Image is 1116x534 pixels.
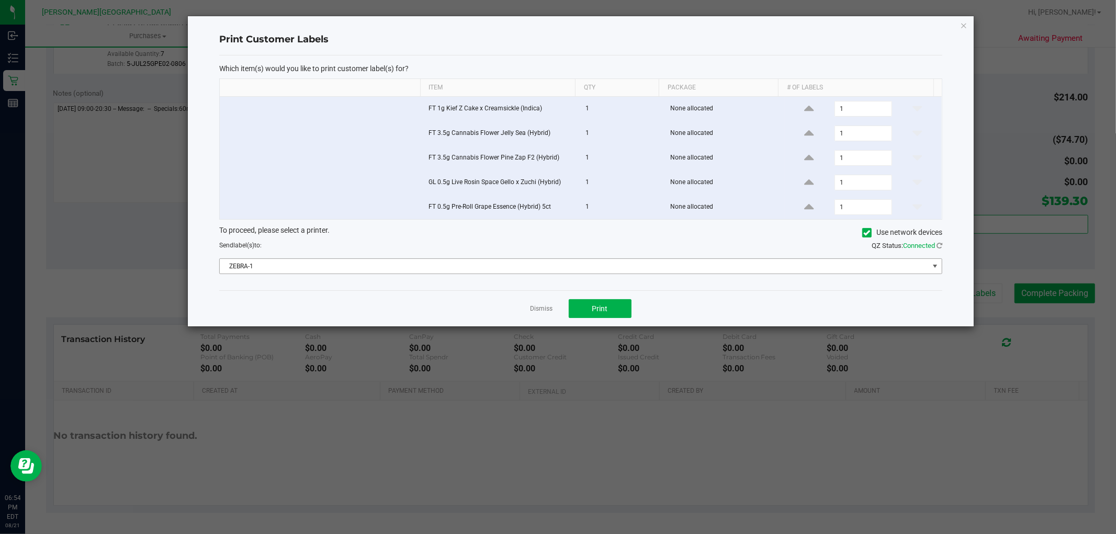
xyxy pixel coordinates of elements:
iframe: Resource center [10,450,42,482]
td: None allocated [664,97,785,121]
th: Item [420,79,575,97]
td: 1 [579,146,664,171]
td: GL 0.5g Live Rosin Space Gello x Zuchi (Hybrid) [422,171,579,195]
span: label(s) [233,242,254,249]
button: Print [569,299,632,318]
h4: Print Customer Labels [219,33,942,47]
th: # of labels [778,79,933,97]
div: To proceed, please select a printer. [211,225,950,241]
span: Connected [903,242,935,249]
td: FT 0.5g Pre-Roll Grape Essence (Hybrid) 5ct [422,195,579,219]
th: Package [659,79,778,97]
th: Qty [575,79,659,97]
td: FT 1g Kief Z Cake x Creamsickle (Indica) [422,97,579,121]
label: Use network devices [862,227,942,238]
td: FT 3.5g Cannabis Flower Pine Zap F2 (Hybrid) [422,146,579,171]
td: None allocated [664,146,785,171]
td: 1 [579,97,664,121]
td: 1 [579,121,664,146]
span: QZ Status: [872,242,942,249]
span: Send to: [219,242,262,249]
td: None allocated [664,121,785,146]
span: Print [592,304,608,313]
p: Which item(s) would you like to print customer label(s) for? [219,64,942,73]
td: 1 [579,195,664,219]
td: FT 3.5g Cannabis Flower Jelly Sea (Hybrid) [422,121,579,146]
td: None allocated [664,195,785,219]
td: 1 [579,171,664,195]
a: Dismiss [531,304,553,313]
td: None allocated [664,171,785,195]
span: ZEBRA-1 [220,259,929,274]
